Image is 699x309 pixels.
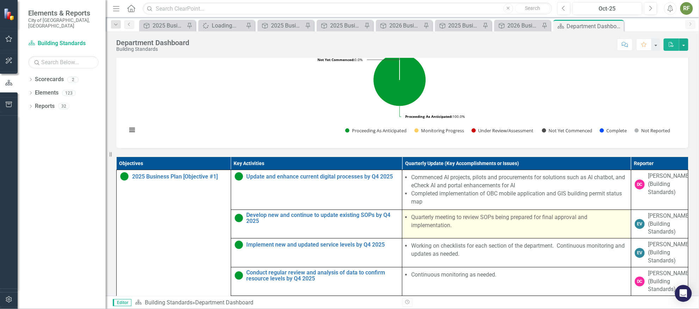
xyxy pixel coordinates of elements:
span: Editor [113,299,131,306]
text: 0.0% [317,57,363,62]
div: Building Standards [116,47,189,52]
a: 2025 Business Plan [Objective #2] [437,21,481,30]
td: Double-Click to Edit [631,170,688,210]
button: Show Complete [600,127,627,133]
div: Loading... [212,21,244,30]
img: ClearPoint Strategy [4,8,16,20]
a: 2026 Business Plan [Objective #1] [496,21,540,30]
div: Department Dashboard [116,39,189,47]
div: 2026 Business Plan [Objective #1] [508,21,540,30]
td: Double-Click to Edit Right Click for Context Menu [231,210,402,238]
a: Implement new and updated service levels by Q4 2025 [247,242,399,248]
tspan: Not Yet Commenced: [317,57,354,62]
td: Double-Click to Edit [402,210,631,238]
li: Commenced AI projects, pilots and procurements for solutions such as AI chatbot, and eCheck AI an... [411,174,627,190]
img: Proceeding as Anticipated [235,271,243,280]
button: Oct-25 [573,2,642,15]
div: » [135,299,397,307]
td: Double-Click to Edit Right Click for Context Menu [231,170,402,210]
div: [PERSON_NAME] (Building Standards) [648,241,691,265]
div: Oct-25 [575,5,640,13]
div: [PERSON_NAME] (Building Standards) [648,269,691,294]
button: View chart menu, Chart [127,125,137,135]
img: Proceeding as Anticipated [235,241,243,249]
td: Double-Click to Edit [402,238,631,267]
img: Proceeding as Anticipated [120,172,129,181]
td: Double-Click to Edit [631,267,688,296]
li: Continuous monitoring as needed. [411,271,627,279]
a: 2025 Business Plan [Objective #3] [141,21,185,30]
button: Show Not Yet Commenced [542,127,592,133]
div: EV [635,219,645,229]
div: Open Intercom Messenger [675,285,692,302]
span: Search [525,5,540,11]
td: Double-Click to Edit [402,170,631,210]
td: Double-Click to Edit [631,238,688,267]
a: Elements [35,89,58,97]
img: Proceeding as Anticipated [235,172,243,181]
div: 2 [67,77,79,83]
td: Double-Click to Edit [631,210,688,238]
a: 2025 Business Plan [Objective #1] [132,174,227,180]
button: RF [680,2,693,15]
button: Show Monitoring Progress [414,127,464,133]
button: Search [515,4,550,13]
a: Conduct regular review and analysis of data to confirm resource levels by Q4 2025 [247,269,399,282]
img: Proceeding as Anticipated [235,214,243,222]
td: Double-Click to Edit Right Click for Context Menu [231,238,402,267]
button: Show Under Review/Assessment [472,127,534,133]
div: 2025 Business Plan [Objective #3] [153,21,185,30]
div: Chart. Highcharts interactive chart. [123,35,681,141]
text: 100.0% [405,114,465,119]
div: Department Dashboard [567,22,622,31]
a: Loading... [200,21,244,30]
a: Scorecards [35,75,64,84]
path: Proceeding As Anticipated, 16. [373,54,426,106]
div: 2025 Business Plan [Objective #1] [271,21,303,30]
a: Building Standards [28,40,99,48]
li: Quarterly meeting to review SOPs being prepared for final approval and implementation. [411,213,627,230]
tspan: Proceeding As Anticipated: [405,114,452,119]
div: Department Dashboard [195,299,253,306]
div: DC [635,277,645,286]
svg: Interactive chart [123,35,676,141]
td: Double-Click to Edit Right Click for Context Menu [231,267,402,296]
div: DC [635,180,645,189]
a: Develop new and continue to update existing SOPs by Q4 2025 [247,212,399,224]
div: 123 [62,90,76,96]
input: Search Below... [28,56,99,68]
a: Building Standards [145,299,192,306]
div: 2025 Business Plan [Objective #2] [449,21,481,30]
a: Reports [35,102,55,110]
li: Working on checklists for each section of the department. Continuous monitoring and updates as ne... [411,242,627,258]
a: Update and enhance current digital processes by Q4 2025 [247,174,399,180]
button: Show Proceeding As Anticipated [345,127,407,133]
a: 2025 Business Plan [Objective #1] [259,21,303,30]
div: [PERSON_NAME] (Building Standards) [648,212,691,236]
span: Elements & Reports [28,9,99,17]
small: City of [GEOGRAPHIC_DATA], [GEOGRAPHIC_DATA] [28,17,99,29]
input: Search ClearPoint... [143,2,552,15]
div: 32 [58,103,69,109]
text: Not Yet Commenced [549,127,593,134]
td: Double-Click to Edit [402,267,631,296]
button: Show Not Reported [635,127,670,133]
div: EV [635,248,645,258]
div: [PERSON_NAME] (Building Standards) [648,172,691,196]
li: Completed implementation of OBC mobile application and GIS building permit status map [411,190,627,206]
